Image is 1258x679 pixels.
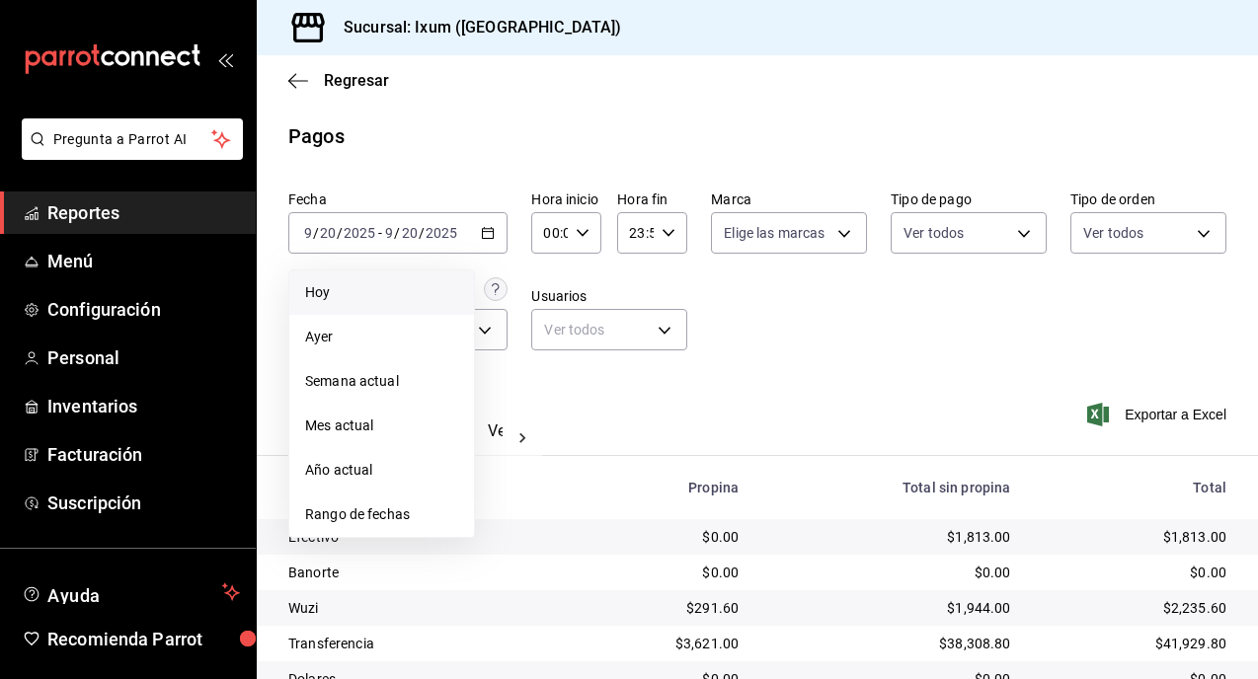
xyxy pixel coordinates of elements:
div: $291.60 [586,598,739,618]
label: Tipo de orden [1070,192,1226,206]
span: / [337,225,343,241]
span: Mes actual [305,415,458,436]
input: -- [303,225,313,241]
label: Hora fin [617,192,687,206]
span: Menú [47,248,240,274]
div: Wuzi [288,598,554,618]
span: / [313,225,319,241]
div: Pagos [288,121,345,151]
span: Inventarios [47,393,240,419]
div: $3,621.00 [586,634,739,653]
span: / [394,225,400,241]
input: -- [401,225,419,241]
span: Recomienda Parrot [47,626,240,652]
div: Propina [586,480,739,495]
h3: Sucursal: Ixum ([GEOGRAPHIC_DATA]) [328,16,621,39]
div: $0.00 [1043,563,1226,582]
input: ---- [343,225,376,241]
span: Configuración [47,296,240,323]
div: $0.00 [586,563,739,582]
input: -- [384,225,394,241]
span: Hoy [305,282,458,303]
div: $41,929.80 [1043,634,1226,653]
span: Personal [47,344,240,371]
div: $1,944.00 [770,598,1010,618]
div: Banorte [288,563,554,582]
label: Hora inicio [531,192,601,206]
div: Total sin propina [770,480,1010,495]
span: Ver todos [904,223,964,243]
div: $38,308.80 [770,634,1010,653]
span: Semana actual [305,371,458,392]
span: Facturación [47,441,240,468]
div: $2,235.60 [1043,598,1226,618]
span: Suscripción [47,490,240,516]
div: $0.00 [770,563,1010,582]
div: Ver todos [531,309,687,350]
div: $0.00 [586,527,739,547]
label: Marca [711,192,867,206]
label: Usuarios [531,289,687,303]
button: Pregunta a Parrot AI [22,118,243,160]
span: Ayer [305,327,458,347]
span: Rango de fechas [305,504,458,525]
span: Año actual [305,460,458,481]
input: ---- [425,225,458,241]
span: Regresar [324,71,389,90]
span: - [378,225,382,241]
div: $1,813.00 [1043,527,1226,547]
button: Regresar [288,71,389,90]
span: Reportes [47,199,240,226]
span: Elige las marcas [724,223,825,243]
button: Exportar a Excel [1091,403,1226,426]
input: -- [319,225,337,241]
div: Transferencia [288,634,554,653]
label: Tipo de pago [891,192,1047,206]
button: open_drawer_menu [217,51,233,67]
button: Ver pagos [488,421,562,455]
div: Total [1043,480,1226,495]
a: Pregunta a Parrot AI [14,143,243,164]
span: Pregunta a Parrot AI [53,129,212,150]
span: / [419,225,425,241]
span: Ver todos [1083,223,1143,243]
div: $1,813.00 [770,527,1010,547]
span: Ayuda [47,580,214,604]
label: Fecha [288,192,508,206]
